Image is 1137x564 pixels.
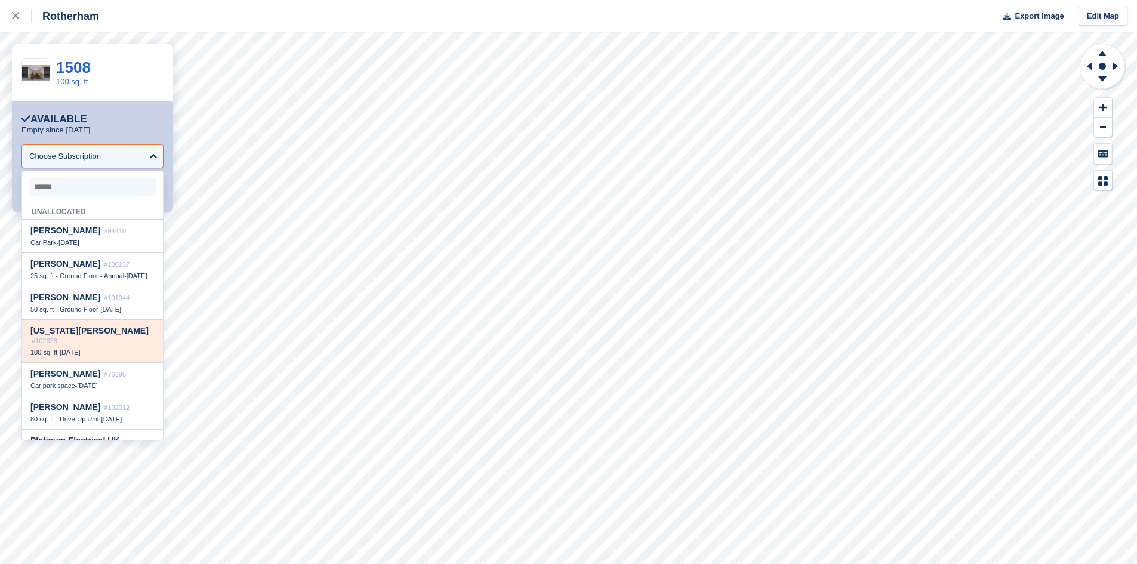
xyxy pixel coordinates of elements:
[22,65,50,81] img: 100%20SQ.FT-2.jpg
[127,272,147,279] span: [DATE]
[1094,98,1112,118] button: Zoom In
[22,201,163,220] div: Unallocated
[30,239,56,246] span: Car Park
[21,113,87,125] div: Available
[30,226,100,235] span: [PERSON_NAME]
[58,239,79,246] span: [DATE]
[30,415,99,423] span: 80 sq. ft - Drive-Up Unit
[30,272,124,279] span: 25 sq. ft - Ground Floor - Annual
[32,337,57,344] span: #102628
[1094,118,1112,137] button: Zoom Out
[30,402,100,412] span: [PERSON_NAME]
[1094,171,1112,190] button: Map Legend
[104,294,130,301] span: #101044
[77,382,98,389] span: [DATE]
[104,261,130,268] span: #100237
[100,306,121,313] span: [DATE]
[30,382,75,389] span: Car park space
[104,227,126,235] span: #94410
[30,349,57,356] span: 100 sq. ft
[104,404,130,411] span: #102012
[30,326,149,335] span: [US_STATE][PERSON_NAME]
[30,436,119,455] span: Platinum Electrical UK ([PERSON_NAME])
[1094,144,1112,164] button: Keyboard Shortcuts
[996,7,1064,26] button: Export Image
[30,272,155,280] div: -
[32,9,99,23] div: Rotherham
[104,371,126,378] span: #76395
[30,369,100,378] span: [PERSON_NAME]
[30,415,155,423] div: -
[30,259,100,269] span: [PERSON_NAME]
[30,305,155,313] div: -
[30,292,100,302] span: [PERSON_NAME]
[30,306,98,313] span: 50 sq. ft - Ground Floor
[101,415,122,423] span: [DATE]
[60,349,81,356] span: [DATE]
[21,125,90,135] p: Empty since [DATE]
[30,348,155,356] div: -
[30,238,155,246] div: -
[56,77,88,86] a: 100 sq. ft
[30,381,155,390] div: -
[56,58,91,76] a: 1508
[1079,7,1127,26] a: Edit Map
[1015,10,1064,22] span: Export Image
[29,150,101,162] div: Choose Subscription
